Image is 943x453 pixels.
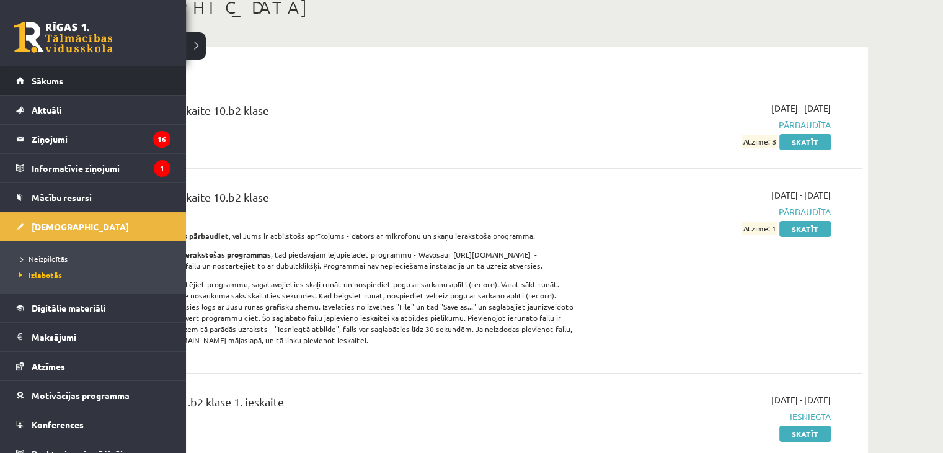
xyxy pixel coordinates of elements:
[16,154,170,182] a: Informatīvie ziņojumi1
[14,22,113,53] a: Rīgas 1. Tālmācības vidusskola
[16,183,170,212] a: Mācību resursi
[742,222,777,235] span: Atzīme: 1
[779,426,831,442] a: Skatīt
[32,302,105,313] span: Digitālie materiāli
[597,205,831,218] span: Pārbaudīta
[93,393,578,416] div: Angļu valoda JK 11.b2 klase 1. ieskaite
[93,249,578,271] p: , tad piedāvājam lejupielādēt programmu - Wavosaur [URL][DOMAIN_NAME] - Lejuplādējiet programmas ...
[15,270,62,280] span: Izlabotās
[32,192,92,203] span: Mācību resursi
[771,189,831,202] span: [DATE] - [DATE]
[15,254,68,264] span: Neizpildītās
[779,221,831,237] a: Skatīt
[32,390,130,401] span: Motivācijas programma
[16,66,170,95] a: Sākums
[32,419,84,430] span: Konferences
[16,294,170,322] a: Digitālie materiāli
[93,212,578,223] p: Ieskaite jāpilda mutiski.
[597,410,831,423] span: Iesniegta
[154,160,170,177] i: 1
[32,104,61,115] span: Aktuāli
[771,393,831,406] span: [DATE] - [DATE]
[93,230,578,241] p: , vai Jums ir atbilstošs aprīkojums - dators ar mikrofonu un skaņu ierakstoša programma.
[153,131,170,148] i: 16
[32,221,129,232] span: [DEMOGRAPHIC_DATA]
[16,381,170,410] a: Motivācijas programma
[32,361,65,372] span: Atzīmes
[15,253,174,264] a: Neizpildītās
[32,154,170,182] legend: Informatīvie ziņojumi
[771,102,831,115] span: [DATE] - [DATE]
[16,125,170,153] a: Ziņojumi16
[597,119,831,132] span: Pārbaudīta
[779,134,831,150] a: Skatīt
[15,269,174,280] a: Izlabotās
[16,410,170,439] a: Konferences
[16,212,170,241] a: [DEMOGRAPHIC_DATA]
[32,323,170,351] legend: Maksājumi
[16,352,170,380] a: Atzīmes
[93,279,578,346] p: Startējiet programmu, sagatavojieties skaļi runāt un nospiediet pogu ar sarkanu aplīti (record). ...
[32,75,63,86] span: Sākums
[93,189,578,212] div: Angļu valoda 4. ieskaite 10.b2 klase
[32,125,170,153] legend: Ziņojumi
[93,102,578,125] div: Angļu valoda 3. ieskaite 10.b2 klase
[16,323,170,351] a: Maksājumi
[16,96,170,124] a: Aktuāli
[742,135,777,148] span: Atzīme: 8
